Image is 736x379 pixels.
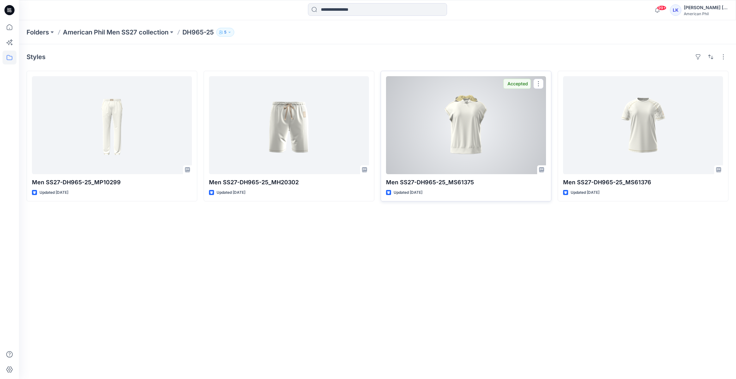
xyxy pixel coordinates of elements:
[40,189,68,196] p: Updated [DATE]
[224,29,226,36] p: 5
[27,53,46,61] h4: Styles
[571,189,599,196] p: Updated [DATE]
[563,76,723,174] a: Men SS27-DH965-25_MS61376
[209,76,369,174] a: Men SS27-DH965-25_MH20302
[684,4,728,11] div: [PERSON_NAME] [PERSON_NAME]
[27,28,49,37] a: Folders
[386,76,546,174] a: Men SS27-DH965-25_MS61375
[670,4,681,16] div: LK
[657,5,666,10] span: 99+
[216,28,234,37] button: 5
[209,178,369,187] p: Men SS27-DH965-25_MH20302
[32,178,192,187] p: Men SS27-DH965-25_MP10299
[63,28,169,37] a: American Phil Men SS27 collection
[182,28,214,37] p: DH965-25
[684,11,728,16] div: American Phil
[563,178,723,187] p: Men SS27-DH965-25_MS61376
[394,189,422,196] p: Updated [DATE]
[217,189,245,196] p: Updated [DATE]
[32,76,192,174] a: Men SS27-DH965-25_MP10299
[386,178,546,187] p: Men SS27-DH965-25_MS61375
